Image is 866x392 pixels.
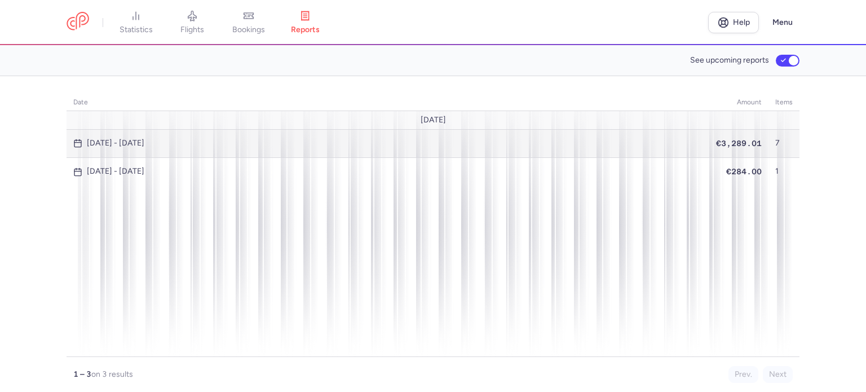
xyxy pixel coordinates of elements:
a: statistics [108,10,164,35]
time: [DATE] - [DATE] [87,167,144,176]
a: Help [708,12,759,33]
span: €284.00 [726,167,762,176]
time: [DATE] - [DATE] [87,139,144,148]
th: amount [709,94,768,111]
a: bookings [220,10,277,35]
td: 7 [768,129,799,157]
th: items [768,94,799,111]
span: See upcoming reports [690,56,769,65]
strong: 1 – 3 [73,369,91,379]
button: Next [763,366,793,383]
a: reports [277,10,333,35]
span: statistics [120,25,153,35]
span: [DATE] [421,116,446,125]
span: Help [733,18,750,27]
span: €3,289.01 [716,139,762,148]
a: CitizenPlane red outlined logo [67,12,89,33]
button: Prev. [728,366,758,383]
span: reports [291,25,320,35]
span: bookings [232,25,265,35]
a: flights [164,10,220,35]
td: 1 [768,157,799,186]
span: on 3 results [91,369,133,379]
th: date [67,94,709,111]
button: Menu [766,12,799,33]
span: flights [180,25,204,35]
